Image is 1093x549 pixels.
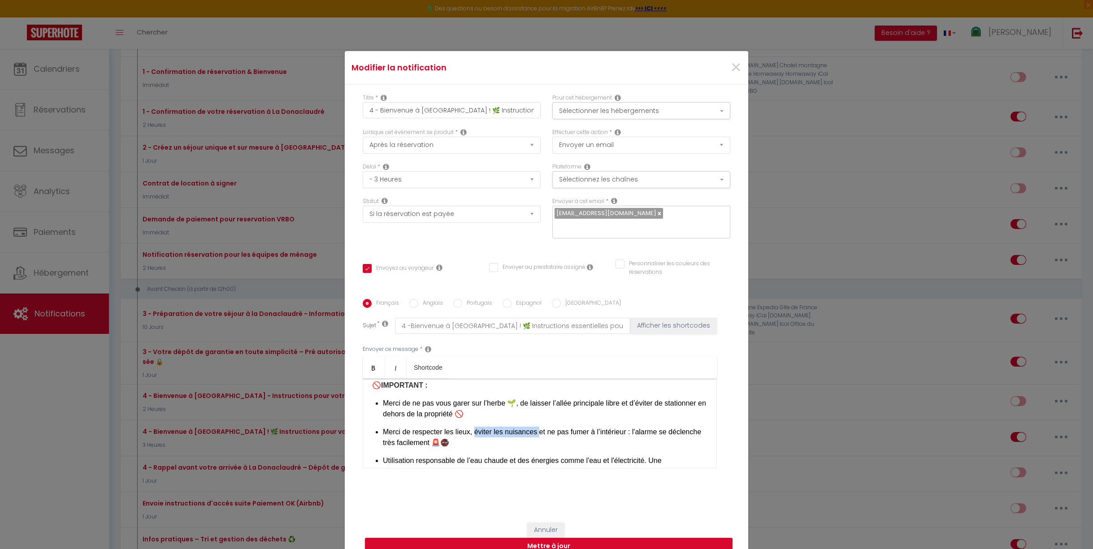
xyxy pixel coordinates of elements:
[730,58,742,78] button: Close
[363,128,454,137] label: Lorsque cet événement se produit
[552,197,604,206] label: Envoyer à cet email
[552,102,730,119] button: Sélectionner les hébergements
[385,357,407,378] a: Italic
[381,94,387,101] i: Title
[363,94,374,102] label: Titre
[383,427,707,448] p: especter les lieux, éviter les nuisances et ne pas fumer à l’intérieur : l'alarme se déclenche tr...
[372,299,399,309] label: Français
[382,320,388,327] i: Subject
[372,380,707,391] p: 🚫
[584,163,590,170] i: Action Channel
[556,209,656,217] span: [EMAIL_ADDRESS][DOMAIN_NAME]
[587,264,593,271] i: Envoyer au prestataire si il est assigné
[462,299,492,309] label: Portugais
[552,163,581,171] label: Plateforme
[351,61,607,74] h4: Modifier la notification
[615,129,621,136] i: Action Type
[363,197,379,206] label: Statut
[363,345,418,354] label: Envoyer ce message
[512,299,542,309] label: Espagnol
[383,398,707,419] p: Merci de ne pas vous garer sur l’herbe 🌱, de laisser l’allée principale libre et d’éviter de stat...
[561,299,621,309] label: [GEOGRAPHIC_DATA]
[611,197,617,204] i: Recipient
[552,128,608,137] label: Effectuer cette action
[381,381,428,389] strong: IMPORTANT :
[418,299,443,309] label: Anglais
[383,163,389,170] i: Action Time
[363,357,385,378] a: Bold
[630,318,717,334] button: Afficher les shortcodes
[552,94,612,102] label: Pour cet hébergement
[552,171,730,188] button: Sélectionnez les chaînes
[436,264,442,271] i: Envoyer au voyageur
[425,346,431,353] i: Message
[363,321,376,331] label: Sujet
[382,197,388,204] i: Booking status
[460,129,467,136] i: Event Occur
[527,523,564,538] button: Annuler
[730,54,742,81] span: ×
[383,428,415,436] span: ​Merci de r
[363,163,376,171] label: Délai
[615,94,621,101] i: This Rental
[383,455,707,488] p: Utilisation responsable de l’eau chaude et des énergies comme l'eau et l'électricité. Une consomm...
[407,357,450,378] a: Shortcode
